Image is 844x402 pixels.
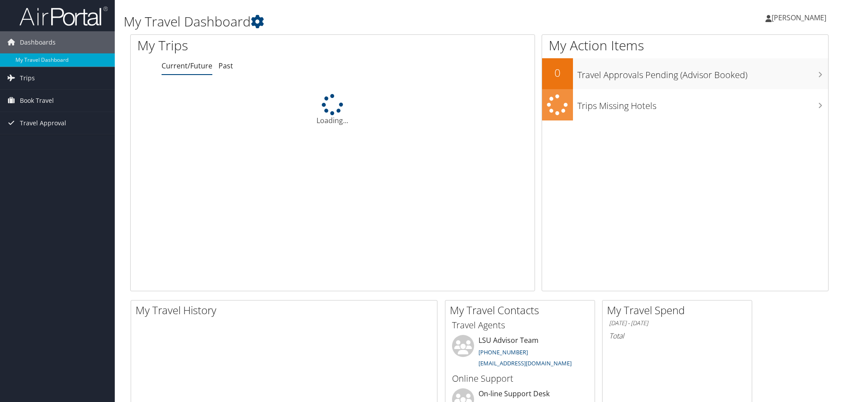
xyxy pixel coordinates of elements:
[162,61,212,71] a: Current/Future
[20,112,66,134] span: Travel Approval
[20,67,35,89] span: Trips
[479,359,572,367] a: [EMAIL_ADDRESS][DOMAIN_NAME]
[542,36,828,55] h1: My Action Items
[479,348,528,356] a: [PHONE_NUMBER]
[19,6,108,26] img: airportal-logo.png
[609,331,745,341] h6: Total
[577,64,828,81] h3: Travel Approvals Pending (Advisor Booked)
[136,303,437,318] h2: My Travel History
[542,89,828,120] a: Trips Missing Hotels
[448,335,592,371] li: LSU Advisor Team
[772,13,826,23] span: [PERSON_NAME]
[20,90,54,112] span: Book Travel
[137,36,360,55] h1: My Trips
[542,65,573,80] h2: 0
[450,303,595,318] h2: My Travel Contacts
[609,319,745,327] h6: [DATE] - [DATE]
[452,372,588,385] h3: Online Support
[131,94,535,126] div: Loading...
[542,58,828,89] a: 0Travel Approvals Pending (Advisor Booked)
[452,319,588,331] h3: Travel Agents
[124,12,598,31] h1: My Travel Dashboard
[219,61,233,71] a: Past
[607,303,752,318] h2: My Travel Spend
[765,4,835,31] a: [PERSON_NAME]
[577,95,828,112] h3: Trips Missing Hotels
[20,31,56,53] span: Dashboards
